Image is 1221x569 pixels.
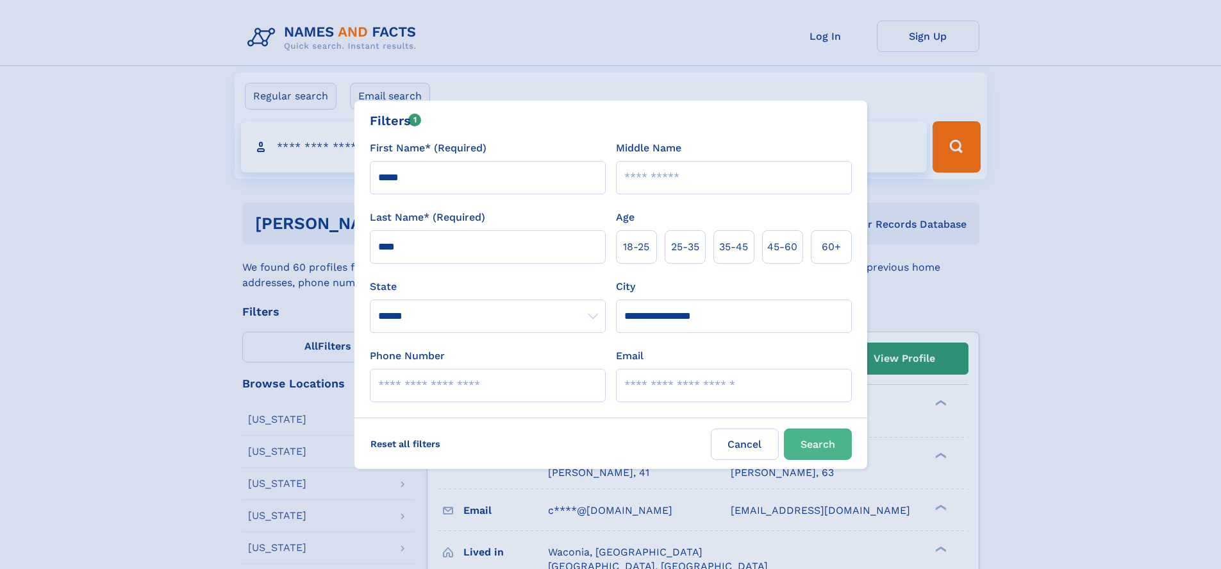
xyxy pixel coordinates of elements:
[616,279,635,294] label: City
[616,210,635,225] label: Age
[719,239,748,255] span: 35‑45
[623,239,649,255] span: 18‑25
[711,429,779,460] label: Cancel
[370,111,422,130] div: Filters
[767,239,797,255] span: 45‑60
[362,429,449,459] label: Reset all filters
[616,348,644,364] label: Email
[370,279,606,294] label: State
[671,239,699,255] span: 25‑35
[370,348,445,364] label: Phone Number
[616,140,681,156] label: Middle Name
[370,210,485,225] label: Last Name* (Required)
[784,429,852,460] button: Search
[822,239,841,255] span: 60+
[370,140,486,156] label: First Name* (Required)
